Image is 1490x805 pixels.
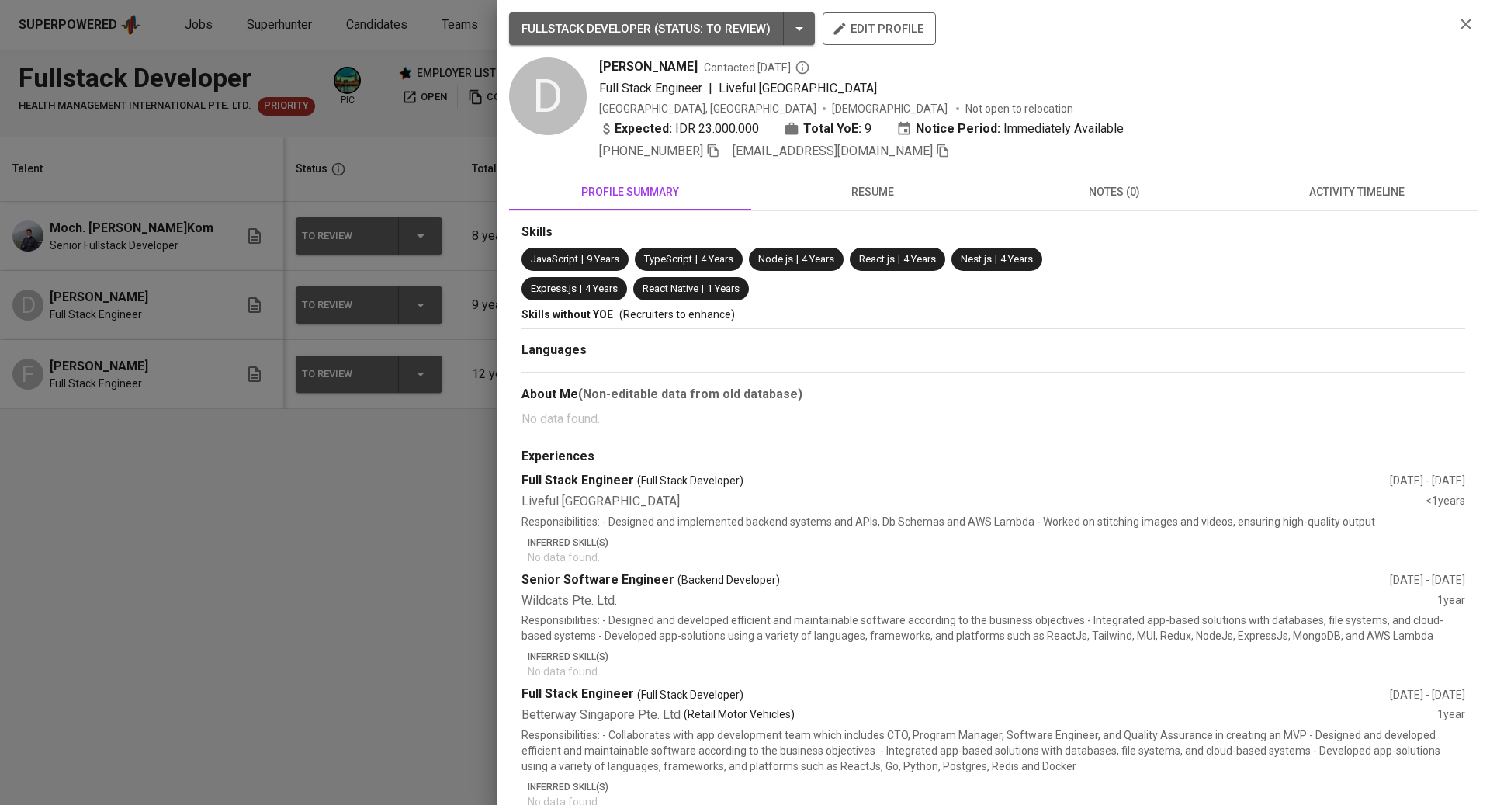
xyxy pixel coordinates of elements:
[965,101,1073,116] p: Not open to relocation
[521,727,1465,774] p: Responsibilities: - Collaborates with app development team which includes CTO, Program Manager, S...
[521,592,1437,610] div: Wildcats Pte. Ltd.
[581,252,584,267] span: |
[528,536,1465,550] p: Inferred Skill(s)
[704,60,810,75] span: Contacted [DATE]
[898,252,900,267] span: |
[521,571,1390,589] div: Senior Software Engineer
[637,687,743,703] span: (Full Stack Developer)
[599,57,698,76] span: [PERSON_NAME]
[1437,592,1465,610] div: 1 year
[521,385,1465,404] div: About Me
[521,224,1465,241] div: Skills
[644,253,692,265] span: TypeScript
[521,685,1390,703] div: Full Stack Engineer
[865,120,871,138] span: 9
[1245,182,1468,202] span: activity timeline
[521,514,1465,529] p: Responsibilities: - Designed and implemented backend systems and APIs, Db Schemas and AWS Lambda ...
[587,253,619,265] span: 9 Years
[1390,687,1465,703] div: [DATE] - [DATE]
[521,706,1437,724] div: Betterway Singapore Pte. Ltd
[1000,253,1033,265] span: 4 Years
[707,283,740,294] span: 1 Years
[619,308,735,321] span: (Recruiters to enhance)
[961,253,992,265] span: Nest.js
[709,79,712,98] span: |
[733,144,933,158] span: [EMAIL_ADDRESS][DOMAIN_NAME]
[643,283,698,294] span: React Native
[796,252,799,267] span: |
[528,664,1465,679] p: No data found.
[835,19,923,39] span: edit profile
[1390,473,1465,488] div: [DATE] - [DATE]
[677,572,780,588] span: (Backend Developer)
[599,101,816,116] div: [GEOGRAPHIC_DATA], [GEOGRAPHIC_DATA]
[599,81,702,95] span: Full Stack Engineer
[995,252,997,267] span: |
[654,22,771,36] span: ( STATUS : To Review )
[509,57,587,135] div: D
[802,253,834,265] span: 4 Years
[1437,706,1465,724] div: 1 year
[521,342,1465,359] div: Languages
[832,101,950,116] span: [DEMOGRAPHIC_DATA]
[578,387,802,401] b: (Non-editable data from old database)
[580,282,582,297] span: |
[903,253,936,265] span: 4 Years
[803,120,861,138] b: Total YoE:
[528,550,1465,565] p: No data found.
[521,493,1426,511] div: Liveful [GEOGRAPHIC_DATA]
[695,252,698,267] span: |
[758,253,793,265] span: Node.js
[518,182,742,202] span: profile summary
[528,780,1465,794] p: Inferred Skill(s)
[521,472,1390,490] div: Full Stack Engineer
[531,253,578,265] span: JavaScript
[531,283,577,294] span: Express.js
[823,22,936,34] a: edit profile
[521,612,1465,644] p: Responsibilities: - Designed and developed efficient and maintainable software according to the b...
[521,308,613,321] span: Skills without YOE
[719,81,877,95] span: Liveful [GEOGRAPHIC_DATA]
[823,12,936,45] button: edit profile
[528,650,1465,664] p: Inferred Skill(s)
[795,60,810,75] svg: By Batam recruiter
[599,120,759,138] div: IDR 23.000.000
[702,282,704,297] span: |
[509,12,815,45] button: FULLSTACK DEVELOPER (STATUS: To Review)
[916,120,1000,138] b: Notice Period:
[599,144,703,158] span: [PHONE_NUMBER]
[859,253,895,265] span: React.js
[1003,182,1226,202] span: notes (0)
[521,448,1465,466] div: Experiences
[521,410,1465,429] p: No data found.
[585,283,618,294] span: 4 Years
[521,22,651,36] span: FULLSTACK DEVELOPER
[761,182,984,202] span: resume
[701,253,733,265] span: 4 Years
[1390,572,1465,588] div: [DATE] - [DATE]
[1426,493,1465,511] div: <1 years
[896,120,1124,138] div: Immediately Available
[615,120,672,138] b: Expected:
[684,706,795,724] p: (Retail Motor Vehicles)
[637,473,743,488] span: (Full Stack Developer)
